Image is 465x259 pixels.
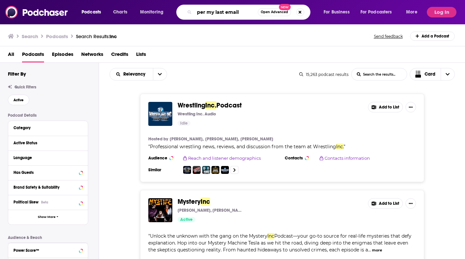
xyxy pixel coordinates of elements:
span: Professional wrestling news, reviews, and discussion from the team at Wrestling [150,144,336,150]
span: Charts [113,8,127,17]
h3: Similar [148,167,178,173]
p: Podcast Details [8,113,88,118]
div: Active Status [13,141,78,145]
button: Category [13,124,83,132]
button: Open AdvancedNew [258,8,291,16]
button: Log In [427,7,456,17]
span: Show More [38,215,56,219]
a: All [8,49,14,62]
h2: Filter By [8,71,26,77]
div: Category [13,126,78,130]
div: 15,263 podcast results [299,72,349,77]
button: Reach and listener demographics [183,155,270,161]
button: Power Score™ [13,246,83,254]
input: Search podcasts, credits, & more... [194,7,258,17]
span: " " [148,144,345,150]
button: open menu [356,7,402,17]
h3: Search [22,33,38,39]
button: Show More Button [405,198,416,209]
a: [PERSON_NAME], [205,136,239,142]
img: Podchaser - Follow, Share and Rate Podcasts [5,6,68,18]
span: Card [425,72,435,77]
p: [PERSON_NAME], [PERSON_NAME], [PERSON_NAME] [178,208,243,213]
span: ... [368,247,371,253]
button: Send feedback [372,34,405,39]
div: Brand Safety & Suitability [13,185,77,190]
span: Unlock the unknown with the gang on the Mystery [150,233,267,239]
img: Squared Circle Psychobabble | Pro Wrestling Podcast [211,166,219,174]
button: open menu [77,7,110,17]
div: Search Results: [76,33,117,39]
span: Podcasts [82,8,101,17]
button: Show More [8,210,88,224]
span: Inc [201,198,210,206]
span: Quick Filters [14,85,36,89]
a: Credits [111,49,128,62]
span: Podcast [216,101,242,109]
span: Political Skew [13,200,38,204]
span: Relevancy [123,72,148,77]
span: Monitoring [140,8,163,17]
button: open menu [153,68,167,80]
span: More [406,8,417,17]
a: Podcasts [22,49,44,62]
p: Audience & Reach [8,235,88,240]
span: Podcast—your go-to source for real-life mysteries that defy explanation. Hop into our Mystery Mac... [148,233,411,253]
span: " [148,233,411,253]
img: Mat Men Pro Wrestling Podcast [183,166,191,174]
button: open menu [135,7,172,17]
h2: Choose List sort [110,68,167,81]
button: Language [13,153,83,162]
img: The Wrestling Inc. Daily [221,166,229,174]
button: open menu [402,7,426,17]
a: MysteryInc [178,198,210,205]
button: Choose View [410,68,455,81]
a: Mystery Inc [148,198,172,222]
button: Contacts information [320,155,406,161]
span: Inc. [205,101,216,109]
a: WrestlingInc.Podcast [178,102,242,109]
button: Add to List [368,198,403,209]
button: Political SkewBeta [13,198,83,206]
a: [PERSON_NAME], [170,136,204,142]
img: Wrestling Inc. Podcast [148,102,172,126]
h3: Podcasts [46,33,68,39]
span: Idle [180,120,188,127]
a: [PERSON_NAME] [240,136,273,142]
a: Episodes [52,49,73,62]
span: For Business [324,8,350,17]
span: Active [13,98,24,102]
span: Wrestling [178,101,205,109]
button: Active Status [13,139,83,147]
span: For Podcasters [360,8,392,17]
button: open menu [110,72,153,77]
span: inc [110,33,117,39]
a: Charts [109,7,131,17]
button: open menu [319,7,358,17]
button: Brand Safety & Suitability [13,183,83,191]
p: Wrestling Inc. Audio [178,111,216,117]
a: Lists [136,49,146,62]
span: Inc [267,233,274,239]
div: Has Guests [13,170,77,175]
button: Show More Button [405,102,416,112]
span: Mystery [178,198,201,206]
img: POST Wrestling [202,166,210,174]
div: Search podcasts, credits, & more... [183,5,317,20]
a: Networks [81,49,103,62]
a: Add a Podcast [410,32,455,41]
span: Active [180,217,193,223]
div: Beta [41,200,48,204]
img: Simon Miller's Pro-Wrestling Show [193,166,201,174]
